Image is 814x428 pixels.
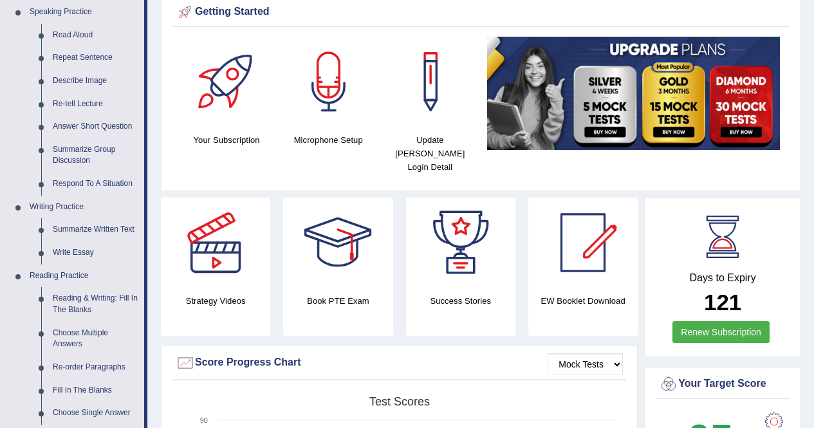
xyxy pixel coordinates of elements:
a: Reading & Writing: Fill In The Blanks [47,287,144,321]
a: Read Aloud [47,24,144,47]
h4: EW Booklet Download [528,294,638,308]
a: Writing Practice [24,196,144,219]
a: Reading Practice [24,265,144,288]
a: Repeat Sentence [47,46,144,70]
a: Renew Subscription [672,321,770,343]
h4: Strategy Videos [161,294,270,308]
b: 121 [704,290,741,315]
div: Score Progress Chart [176,353,623,373]
a: Write Essay [47,241,144,265]
a: Answer Short Question [47,115,144,138]
a: Respond To A Situation [47,172,144,196]
div: Your Target Score [659,375,786,394]
a: Describe Image [47,70,144,93]
h4: Microphone Setup [284,133,373,147]
h4: Your Subscription [182,133,271,147]
h4: Days to Expiry [659,272,786,284]
h4: Book PTE Exam [283,294,393,308]
h4: Update [PERSON_NAME] Login Detail [385,133,474,174]
div: Getting Started [176,3,786,22]
h4: Success Stories [406,294,515,308]
a: Re-order Paragraphs [47,356,144,379]
a: Summarize Group Discussion [47,138,144,172]
a: Re-tell Lecture [47,93,144,116]
a: Choose Single Answer [47,402,144,425]
tspan: Test scores [369,395,430,408]
img: small5.jpg [487,37,780,150]
a: Speaking Practice [24,1,144,24]
a: Fill In The Blanks [47,379,144,402]
a: Summarize Written Text [47,218,144,241]
text: 90 [200,416,208,424]
a: Choose Multiple Answers [47,322,144,356]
